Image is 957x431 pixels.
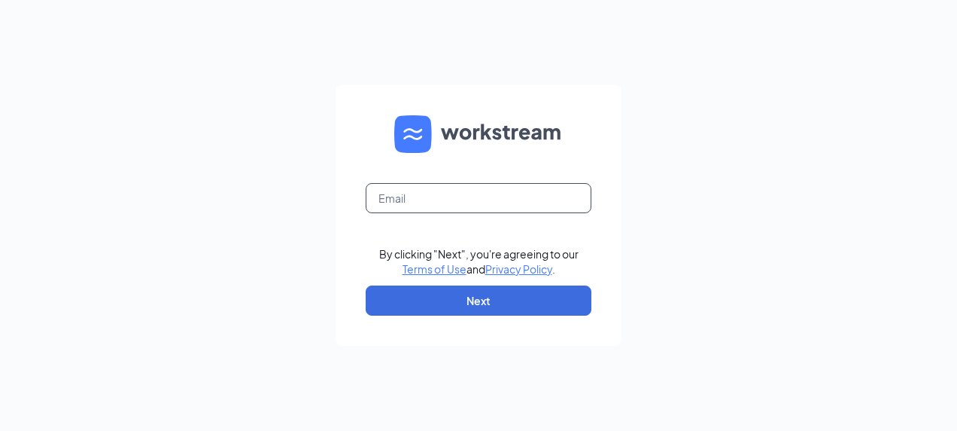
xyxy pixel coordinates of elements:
a: Terms of Use [403,262,466,276]
input: Email [366,183,591,213]
a: Privacy Policy [485,262,552,276]
div: By clicking "Next", you're agreeing to our and . [379,246,579,277]
img: WS logo and Workstream text [394,115,563,153]
button: Next [366,286,591,316]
